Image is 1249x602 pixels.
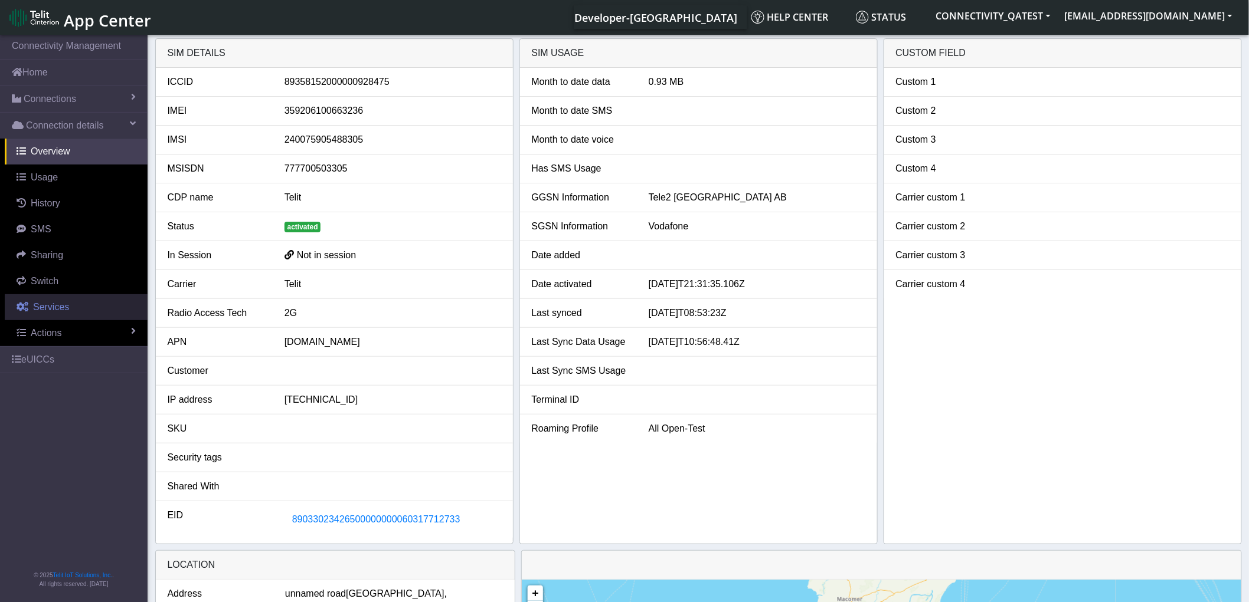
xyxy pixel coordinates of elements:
[640,75,874,89] div: 0.93 MB
[31,198,60,208] span: History
[887,104,1004,118] div: Custom 2
[9,8,59,27] img: logo-telit-cinterion-gw-new.png
[751,11,829,24] span: Help center
[751,11,764,24] img: knowledge.svg
[523,219,640,233] div: SGSN Information
[523,393,640,407] div: Terminal ID
[523,162,640,176] div: Has SMS Usage
[159,479,276,494] div: Shared With
[523,422,640,436] div: Roaming Profile
[159,306,276,320] div: Radio Access Tech
[159,190,276,205] div: CDP name
[53,572,112,578] a: Telit IoT Solutions, Inc.
[887,248,1004,262] div: Carrier custom 3
[64,9,151,31] span: App Center
[640,219,874,233] div: Vodafone
[5,320,148,346] a: Actions
[276,104,510,118] div: 359206100663236
[156,39,513,68] div: SIM details
[5,242,148,268] a: Sharing
[887,133,1004,147] div: Custom 3
[523,277,640,291] div: Date activated
[5,190,148,216] a: History
[5,216,148,242] a: SMS
[276,133,510,147] div: 240075905488305
[887,75,1004,89] div: Custom 1
[31,276,58,286] span: Switch
[523,104,640,118] div: Month to date SMS
[747,5,851,29] a: Help center
[640,190,874,205] div: Tele2 [GEOGRAPHIC_DATA] AB
[887,190,1004,205] div: Carrier custom 1
[159,248,276,262] div: In Session
[159,393,276,407] div: IP address
[159,162,276,176] div: MSISDN
[156,551,515,580] div: LOCATION
[887,219,1004,233] div: Carrier custom 2
[276,306,510,320] div: 2G
[31,250,63,260] span: Sharing
[929,5,1058,27] button: CONNECTIVITY_QATEST
[297,250,357,260] span: Not in session
[31,224,51,234] span: SMS
[523,133,640,147] div: Month to date voice
[523,306,640,320] div: Last synced
[159,277,276,291] div: Carrier
[276,190,510,205] div: Telit
[31,146,70,156] span: Overview
[159,335,276,349] div: APN
[640,422,874,436] div: All Open-Test
[26,119,104,133] span: Connection details
[9,5,149,30] a: App Center
[856,11,869,24] img: status.svg
[159,450,276,465] div: Security tags
[523,190,640,205] div: GGSN Information
[640,335,874,349] div: [DATE]T10:56:48.41Z
[523,335,640,349] div: Last Sync Data Usage
[159,104,276,118] div: IMEI
[884,39,1241,68] div: Custom field
[5,165,148,190] a: Usage
[276,277,510,291] div: Telit
[24,92,76,106] span: Connections
[5,268,148,294] a: Switch
[31,328,61,338] span: Actions
[1058,5,1240,27] button: [EMAIL_ADDRESS][DOMAIN_NAME]
[285,508,468,531] button: 89033023426500000000060317712733
[285,587,346,601] span: unnamed road
[523,248,640,262] div: Date added
[276,335,510,349] div: [DOMAIN_NAME]
[292,514,460,524] span: 89033023426500000000060317712733
[159,75,276,89] div: ICCID
[276,162,510,176] div: 777700503305
[851,5,929,29] a: Status
[159,219,276,233] div: Status
[5,294,148,320] a: Services
[276,393,510,407] div: [TECHNICAL_ID]
[159,508,276,531] div: EID
[528,585,543,601] a: Zoom in
[856,11,907,24] span: Status
[159,422,276,436] div: SKU
[523,364,640,378] div: Last Sync SMS Usage
[523,75,640,89] div: Month to date data
[159,364,276,378] div: Customer
[159,133,276,147] div: IMSI
[276,75,510,89] div: 89358152000000928475
[346,587,447,601] span: [GEOGRAPHIC_DATA],
[887,277,1004,291] div: Carrier custom 4
[574,11,738,25] span: Developer-[GEOGRAPHIC_DATA]
[887,162,1004,176] div: Custom 4
[640,277,874,291] div: [DATE]T21:31:35.106Z
[285,222,321,232] span: activated
[574,5,737,29] a: Your current platform instance
[33,302,69,312] span: Services
[31,172,58,182] span: Usage
[640,306,874,320] div: [DATE]T08:53:23Z
[520,39,877,68] div: SIM usage
[5,139,148,165] a: Overview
